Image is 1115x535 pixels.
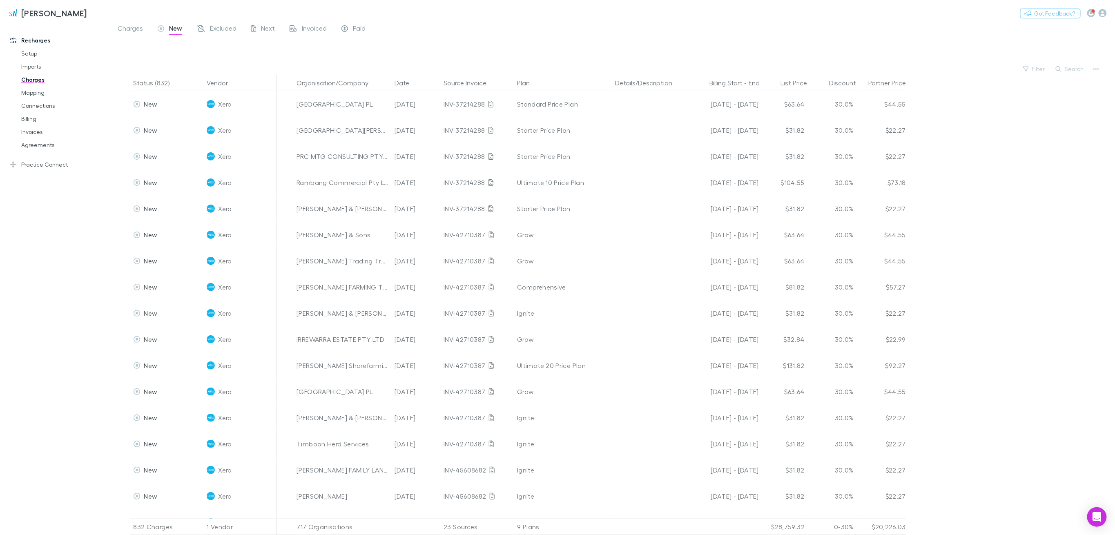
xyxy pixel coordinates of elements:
div: INV-37214288 [444,169,511,196]
img: Xero's Logo [207,178,215,187]
span: Next [261,24,275,35]
span: New [144,466,157,474]
div: INV-37214288 [444,117,511,143]
span: Xero [218,300,232,326]
div: $28,759.32 [759,519,808,535]
div: Starter Price Plan [517,117,609,143]
div: Standard Price Plan [517,91,609,117]
div: INV-37214288 [444,196,511,222]
div: [DATE] - [DATE] [689,143,759,169]
div: $31.82 [759,300,808,326]
div: $57.27 [857,274,906,300]
div: Grow [517,379,609,405]
div: $73.18 [857,169,906,196]
div: $31.82 [759,483,808,509]
div: [DATE] [391,326,440,352]
div: [DATE] [391,274,440,300]
div: 30.0% [808,457,857,483]
span: New [144,414,157,421]
div: [DATE] [391,300,440,326]
a: Agreements [13,138,117,152]
button: Billing Start [709,75,743,91]
div: [DATE] [391,143,440,169]
div: [DATE] - [DATE] [689,196,759,222]
div: [DATE] - [DATE] [689,431,759,457]
div: $131.82 [759,352,808,379]
div: [DATE] [391,457,440,483]
div: 30.0% [808,196,857,222]
div: $63.64 [759,222,808,248]
div: Ultimate 10 Price Plan [517,169,609,196]
span: New [144,335,157,343]
span: New [144,309,157,317]
span: Xero [218,248,232,274]
div: $63.64 [759,248,808,274]
div: $31.82 [759,431,808,457]
div: INV-42710387 [444,326,511,352]
span: New [169,24,182,35]
a: [PERSON_NAME] [3,3,92,23]
div: 30.0% [808,248,857,274]
div: [DATE] - [DATE] [689,300,759,326]
div: 717 Organisations [293,519,391,535]
div: INV-42710387 [444,379,511,405]
div: 30.0% [808,326,857,352]
span: New [144,178,157,186]
div: Grow [517,222,609,248]
img: Xero's Logo [207,518,215,526]
div: 30.0% [808,222,857,248]
span: Xero [218,326,232,352]
img: Xero's Logo [207,361,215,370]
div: INV-42710387 [444,300,511,326]
div: [PERSON_NAME] & [PERSON_NAME] [297,300,388,326]
div: $81.82 [759,274,808,300]
span: New [144,205,157,212]
div: Ignite [517,483,609,509]
img: Xero's Logo [207,126,215,134]
div: [DATE] - [DATE] [689,274,759,300]
div: [PERSON_NAME] Trading Trust [297,248,388,274]
span: Xero [218,431,232,457]
h3: [PERSON_NAME] [21,8,87,18]
img: Xero's Logo [207,309,215,317]
img: Xero's Logo [207,440,215,448]
span: New [144,152,157,160]
div: $31.82 [759,457,808,483]
button: Source Invoice [444,75,496,91]
a: Charges [13,73,117,86]
div: [DATE] - [DATE] [689,169,759,196]
div: $44.55 [857,379,906,405]
div: [DATE] - [DATE] [689,117,759,143]
button: Date [395,75,419,91]
span: Xero [218,405,232,431]
button: Organisation/Company [297,75,378,91]
span: Paid [353,24,366,35]
div: [DATE] - [DATE] [689,352,759,379]
div: [DATE] [391,117,440,143]
div: $22.27 [857,405,906,431]
span: Excluded [210,24,236,35]
div: [GEOGRAPHIC_DATA] PL [297,379,388,405]
div: $22.27 [857,431,906,457]
img: Xero's Logo [207,231,215,239]
button: Got Feedback? [1020,9,1081,18]
div: Ignite [517,457,609,483]
div: [DATE] - [DATE] [689,483,759,509]
div: Starter Price Plan [517,196,609,222]
div: [PERSON_NAME] FAMILY LAND TRUST & HRT TELFORD FAMILY LAND TRUST [297,457,388,483]
div: $92.27 [857,352,906,379]
div: $31.82 [759,117,808,143]
div: INV-42710387 [444,274,511,300]
div: $22.99 [857,326,906,352]
div: 30.0% [808,117,857,143]
div: $22.27 [857,143,906,169]
div: [GEOGRAPHIC_DATA][PERSON_NAME] [297,117,388,143]
div: $22.27 [857,300,906,326]
div: - [689,75,768,91]
button: List Price [780,75,817,91]
div: Rambang Commercial Pty Ltd [297,169,388,196]
img: Xero's Logo [207,466,215,474]
div: 30.0% [808,405,857,431]
img: Xero's Logo [207,100,215,108]
div: [DATE] [391,91,440,117]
